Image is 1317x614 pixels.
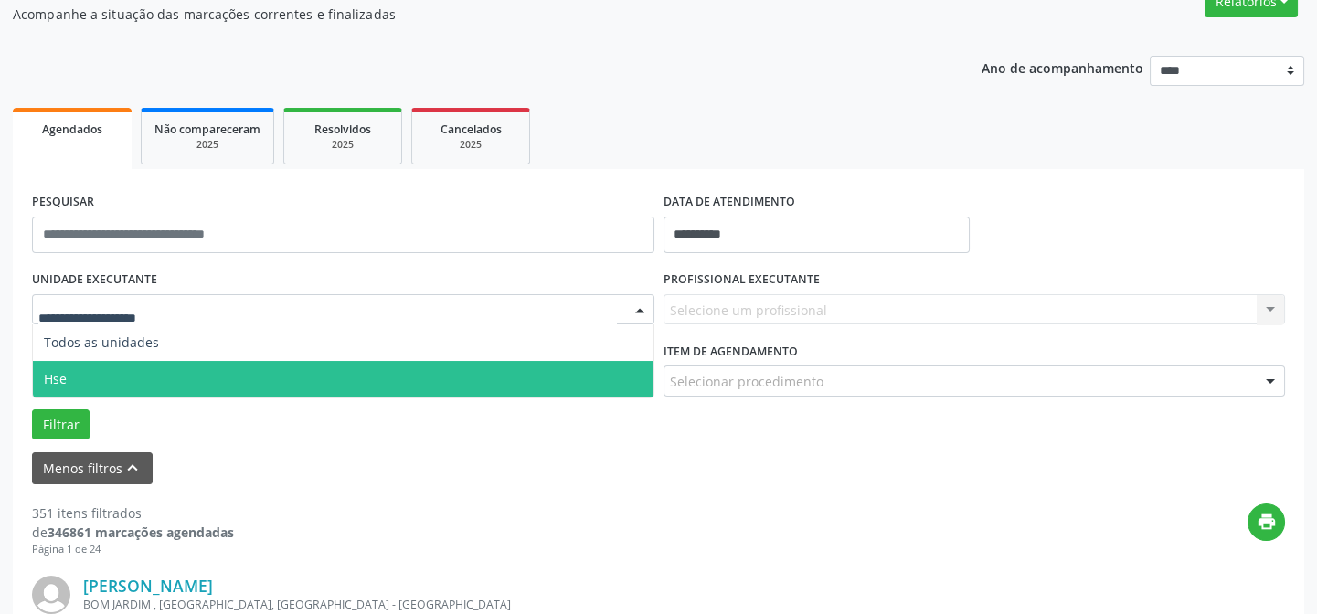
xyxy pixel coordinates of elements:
button: Filtrar [32,409,90,440]
span: Hse [44,370,67,387]
i: keyboard_arrow_up [122,458,143,478]
button: print [1248,503,1285,541]
i: print [1257,512,1277,532]
div: 2025 [297,138,388,152]
span: Não compareceram [154,122,260,137]
label: Item de agendamento [664,337,798,365]
p: Ano de acompanhamento [982,56,1143,79]
div: 351 itens filtrados [32,503,234,523]
div: Página 1 de 24 [32,542,234,557]
div: de [32,523,234,542]
label: UNIDADE EXECUTANTE [32,266,157,294]
label: DATA DE ATENDIMENTO [664,188,795,217]
div: 2025 [154,138,260,152]
strong: 346861 marcações agendadas [48,524,234,541]
label: PROFISSIONAL EXECUTANTE [664,266,820,294]
div: BOM JARDIM , [GEOGRAPHIC_DATA], [GEOGRAPHIC_DATA] - [GEOGRAPHIC_DATA] [83,597,1011,612]
span: Selecionar procedimento [670,372,823,391]
img: img [32,576,70,614]
span: Cancelados [441,122,502,137]
span: Todos as unidades [44,333,159,351]
label: PESQUISAR [32,188,94,217]
p: Acompanhe a situação das marcações correntes e finalizadas [13,5,917,24]
a: [PERSON_NAME] [83,576,213,596]
span: Resolvidos [314,122,371,137]
span: Agendados [42,122,102,137]
button: Menos filtroskeyboard_arrow_up [32,452,153,484]
div: 2025 [425,138,516,152]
